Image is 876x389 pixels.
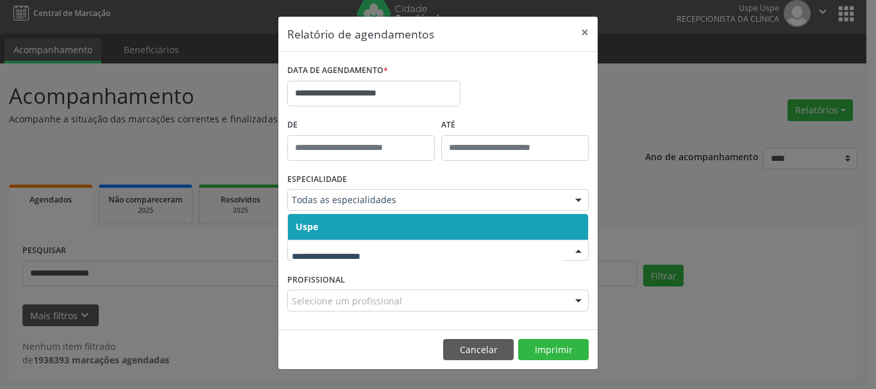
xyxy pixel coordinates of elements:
label: ESPECIALIDADE [287,170,347,190]
button: Imprimir [518,339,589,361]
button: Close [572,17,598,48]
button: Cancelar [443,339,514,361]
span: Uspe [296,220,318,233]
h5: Relatório de agendamentos [287,26,434,42]
label: DATA DE AGENDAMENTO [287,61,388,81]
span: Todas as especialidades [292,194,562,206]
label: De [287,115,435,135]
label: PROFISSIONAL [287,270,345,290]
label: ATÉ [441,115,589,135]
span: Selecione um profissional [292,294,402,308]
